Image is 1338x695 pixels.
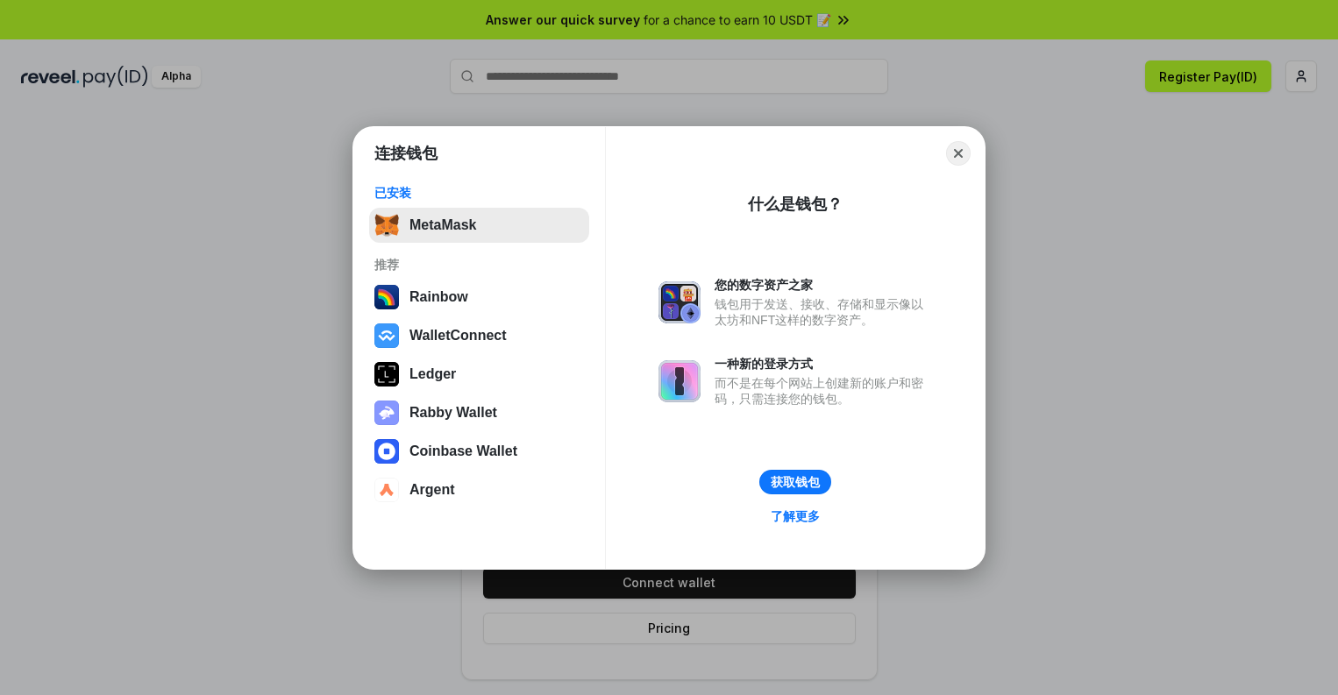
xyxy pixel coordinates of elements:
img: svg+xml,%3Csvg%20xmlns%3D%22http%3A%2F%2Fwww.w3.org%2F2000%2Fsvg%22%20width%3D%2228%22%20height%3... [374,362,399,387]
div: 什么是钱包？ [748,194,843,215]
div: 已安装 [374,185,584,201]
img: svg+xml,%3Csvg%20width%3D%22120%22%20height%3D%22120%22%20viewBox%3D%220%200%20120%20120%22%20fil... [374,285,399,309]
div: WalletConnect [409,328,507,344]
button: WalletConnect [369,318,589,353]
button: Ledger [369,357,589,392]
div: Rainbow [409,289,468,305]
div: Argent [409,482,455,498]
img: svg+xml,%3Csvg%20xmlns%3D%22http%3A%2F%2Fwww.w3.org%2F2000%2Fsvg%22%20fill%3D%22none%22%20viewBox... [374,401,399,425]
button: Coinbase Wallet [369,434,589,469]
button: Rabby Wallet [369,395,589,430]
button: Rainbow [369,280,589,315]
div: MetaMask [409,217,476,233]
div: Ledger [409,366,456,382]
div: 您的数字资产之家 [715,277,932,293]
a: 了解更多 [760,505,830,528]
div: Coinbase Wallet [409,443,517,459]
button: Argent [369,472,589,507]
img: svg+xml,%3Csvg%20width%3D%2228%22%20height%3D%2228%22%20viewBox%3D%220%200%2028%2028%22%20fill%3D... [374,478,399,502]
div: 钱包用于发送、接收、存储和显示像以太坊和NFT这样的数字资产。 [715,296,932,328]
div: 获取钱包 [771,474,820,490]
img: svg+xml,%3Csvg%20xmlns%3D%22http%3A%2F%2Fwww.w3.org%2F2000%2Fsvg%22%20fill%3D%22none%22%20viewBox... [658,281,701,323]
img: svg+xml,%3Csvg%20width%3D%2228%22%20height%3D%2228%22%20viewBox%3D%220%200%2028%2028%22%20fill%3D... [374,323,399,348]
div: Rabby Wallet [409,405,497,421]
img: svg+xml,%3Csvg%20width%3D%2228%22%20height%3D%2228%22%20viewBox%3D%220%200%2028%2028%22%20fill%3D... [374,439,399,464]
img: svg+xml,%3Csvg%20fill%3D%22none%22%20height%3D%2233%22%20viewBox%3D%220%200%2035%2033%22%20width%... [374,213,399,238]
div: 推荐 [374,257,584,273]
img: svg+xml,%3Csvg%20xmlns%3D%22http%3A%2F%2Fwww.w3.org%2F2000%2Fsvg%22%20fill%3D%22none%22%20viewBox... [658,360,701,402]
div: 而不是在每个网站上创建新的账户和密码，只需连接您的钱包。 [715,375,932,407]
button: 获取钱包 [759,470,831,494]
button: Close [946,141,971,166]
div: 了解更多 [771,508,820,524]
h1: 连接钱包 [374,143,438,164]
button: MetaMask [369,208,589,243]
div: 一种新的登录方式 [715,356,932,372]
